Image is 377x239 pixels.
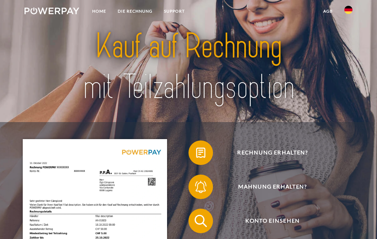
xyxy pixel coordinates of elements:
[58,24,319,109] img: title-powerpay_de.svg
[198,175,348,199] span: Mahnung erhalten?
[198,209,348,233] span: Konto einsehen
[180,139,357,166] a: Rechnung erhalten?
[350,212,372,234] iframe: Schaltfläche zum Öffnen des Messaging-Fensters
[188,175,348,199] button: Mahnung erhalten?
[188,209,348,233] button: Konto einsehen
[198,140,348,165] span: Rechnung erhalten?
[158,5,191,17] a: SUPPORT
[193,213,209,228] img: qb_search.svg
[317,5,339,17] a: agb
[112,5,158,17] a: DIE RECHNUNG
[180,207,357,235] a: Konto einsehen
[24,8,79,14] img: logo-powerpay-white.svg
[188,140,348,165] button: Rechnung erhalten?
[193,179,209,194] img: qb_bell.svg
[193,145,209,160] img: qb_bill.svg
[344,6,353,14] img: de
[86,5,112,17] a: Home
[180,173,357,200] a: Mahnung erhalten?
